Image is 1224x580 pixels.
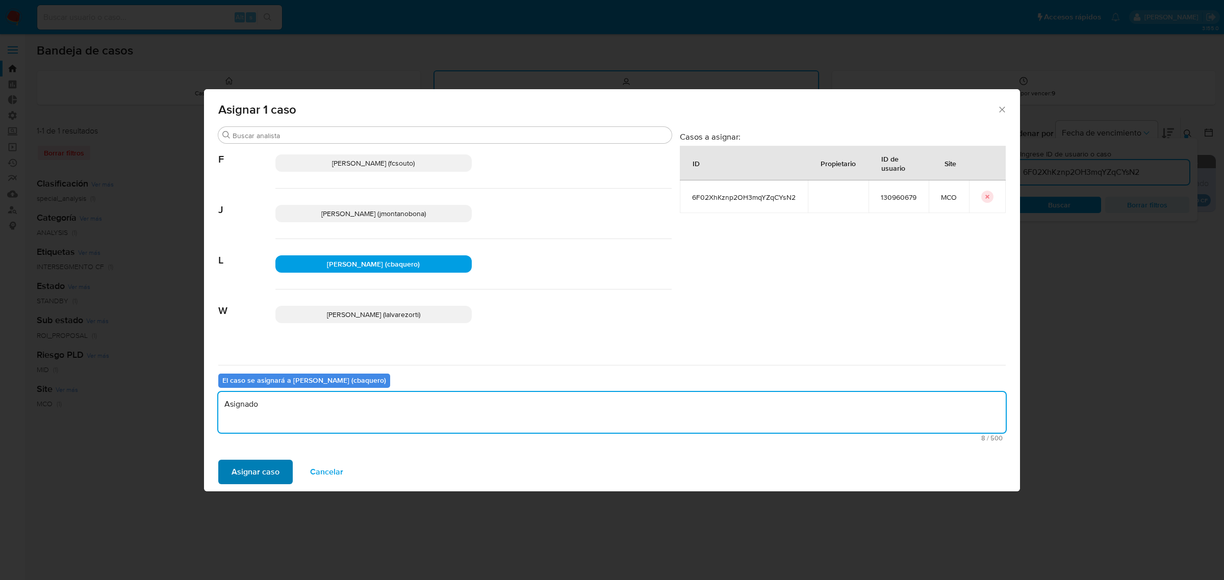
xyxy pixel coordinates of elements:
span: [PERSON_NAME] (fcsouto) [332,158,415,168]
button: Cerrar ventana [997,104,1006,114]
span: W [218,289,275,317]
span: [PERSON_NAME] (cbaquero) [327,259,420,269]
span: Asignar caso [232,461,279,483]
span: Asignar 1 caso [218,103,997,116]
div: assign-modal [204,89,1020,491]
button: icon-button [981,191,993,203]
h3: Casos a asignar: [680,131,1006,142]
button: Cancelar [297,460,356,484]
span: [PERSON_NAME] (jmontanobona) [321,208,426,219]
span: MCO [941,193,957,202]
b: El caso se asignará a [PERSON_NAME] (cbaquero) [222,375,386,385]
span: L [218,239,275,267]
div: ID [680,151,712,175]
button: Asignar caso [218,460,293,484]
input: Buscar analista [233,131,668,140]
span: Cancelar [310,461,343,483]
span: 6F02XhKznp2OH3mqYZqCYsN2 [692,193,796,202]
span: F [218,138,275,166]
div: [PERSON_NAME] (jmontanobona) [275,205,472,222]
div: [PERSON_NAME] (cbaquero) [275,255,472,273]
textarea: Asignado [218,392,1006,433]
div: ID de usuario [869,146,928,180]
div: Propietario [808,151,868,175]
span: [PERSON_NAME] (lalvarezorti) [327,309,420,320]
span: J [218,189,275,216]
button: Buscar [222,131,231,139]
div: [PERSON_NAME] (lalvarezorti) [275,306,472,323]
span: Máximo 500 caracteres [221,435,1003,441]
div: Site [932,151,968,175]
div: [PERSON_NAME] (fcsouto) [275,154,472,172]
span: 130960679 [881,193,916,202]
